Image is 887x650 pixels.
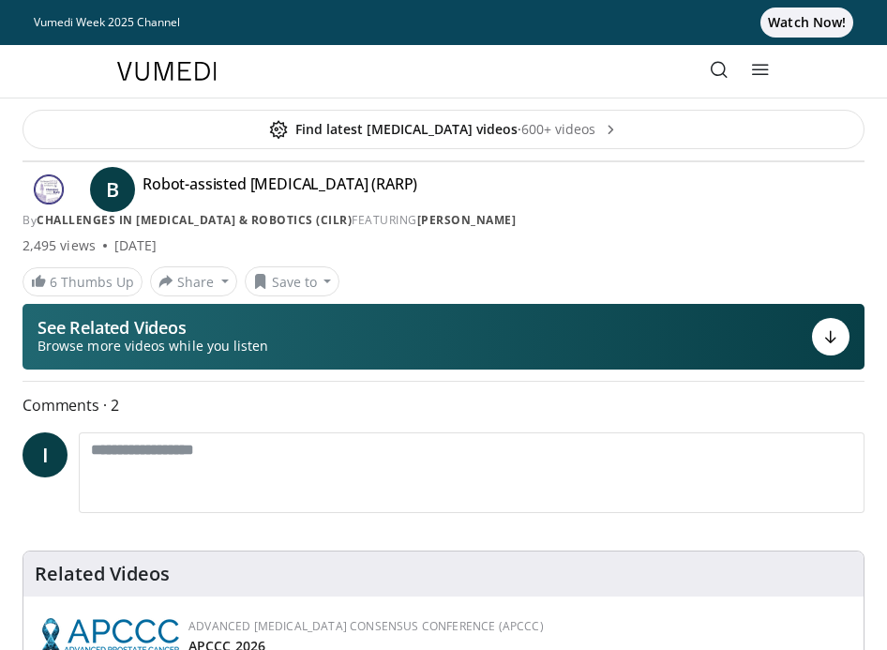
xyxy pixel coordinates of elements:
[521,120,618,139] span: 600+ videos
[114,236,157,255] div: [DATE]
[50,273,57,291] span: 6
[37,212,352,228] a: Challenges in [MEDICAL_DATA] & Robotics (CILR)
[23,212,864,229] div: By FEATURING
[23,267,143,296] a: 6 Thumbs Up
[117,62,217,81] img: VuMedi Logo
[23,110,864,149] a: Find latest [MEDICAL_DATA] videos·600+ videos
[760,8,853,38] span: Watch Now!
[23,174,75,204] img: Challenges in Laparoscopy & Robotics (CILR)
[269,120,518,139] span: Find latest [MEDICAL_DATA] videos
[417,212,517,228] a: [PERSON_NAME]
[245,266,340,296] button: Save to
[23,393,864,417] span: Comments 2
[143,174,417,204] h4: Robot-assisted [MEDICAL_DATA] (RARP)
[23,432,68,477] a: I
[38,318,268,337] p: See Related Videos
[34,8,853,38] a: Vumedi Week 2025 ChannelWatch Now!
[23,304,864,370] button: See Related Videos Browse more videos while you listen
[90,167,135,212] a: B
[188,618,544,634] a: Advanced [MEDICAL_DATA] Consensus Conference (APCCC)
[150,266,237,296] button: Share
[38,337,268,355] span: Browse more videos while you listen
[35,563,170,585] h4: Related Videos
[23,236,96,255] span: 2,495 views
